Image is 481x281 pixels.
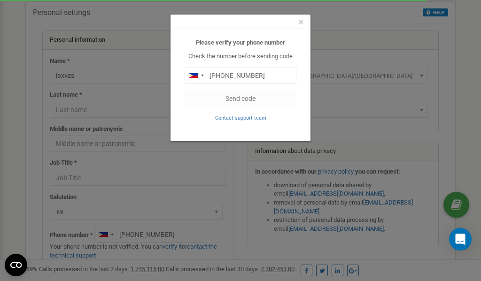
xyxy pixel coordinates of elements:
button: Close [298,17,303,27]
span: × [298,16,303,28]
div: Telephone country code [185,68,207,83]
button: Send code [185,91,296,106]
button: Open CMP widget [5,254,27,276]
a: Contact support team [215,114,266,121]
div: Open Intercom Messenger [449,228,472,251]
small: Contact support team [215,115,266,121]
b: Please verify your phone number [196,39,285,46]
input: 0905 123 4567 [185,68,296,84]
p: Check the number before sending code [185,52,296,61]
